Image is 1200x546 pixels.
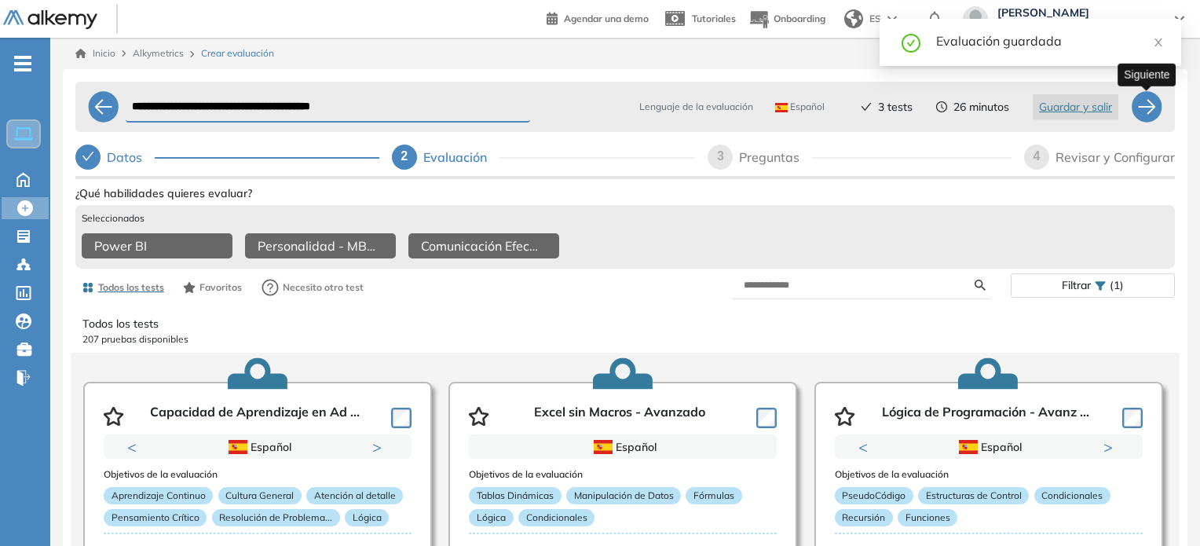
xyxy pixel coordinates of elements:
p: Capacidad de Aprendizaje en Ad ... [150,405,360,428]
img: Logo [3,10,97,30]
p: Resolución de Problema... [212,509,340,526]
p: Todos los tests [82,316,1168,332]
span: Necesito otro test [283,280,364,295]
button: Onboarding [748,2,825,36]
p: Recursión [835,509,893,526]
img: world [844,9,863,28]
button: Previous [127,439,143,455]
span: Personalidad - MBTI [258,236,377,255]
a: Inicio [75,46,115,60]
button: Necesito otro test [254,272,371,303]
img: ESP [229,440,247,454]
p: Condicionales [518,509,595,526]
span: 2 [401,149,408,163]
div: Español [159,438,357,456]
div: Español [525,438,722,456]
a: Agendar una demo [547,8,649,27]
span: Alkymetrics [133,47,184,59]
span: Tutoriales [692,13,736,24]
button: Guardar y salir [1033,94,1118,119]
span: Crear evaluación [201,46,274,60]
div: Revisar y Configurar [1055,145,1175,170]
span: Filtrar [1062,274,1091,297]
span: close [1153,37,1164,48]
p: Fórmulas [686,487,741,504]
img: ESP [959,440,978,454]
div: 4Revisar y Configurar [1024,145,1175,170]
span: [PERSON_NAME] [997,6,1159,19]
p: Lógica de Programación - Avanz ... [882,405,1089,428]
button: Previous [858,439,874,455]
div: Preguntas [739,145,812,170]
div: Datos [107,145,155,170]
span: Lenguaje de la evaluación [639,100,753,114]
h3: Objetivos de la evaluación [104,469,412,480]
span: Guardar y salir [1039,98,1112,115]
span: check-circle [902,31,920,53]
span: Todos los tests [98,280,164,295]
p: Excel sin Macros - Avanzado [534,405,705,428]
p: Aprendizaje Continuo [104,487,213,504]
div: Evaluación guardada [936,31,1162,50]
span: 4 [1034,149,1041,163]
img: ESP [775,103,788,112]
i: - [14,62,31,65]
button: Next [372,439,388,455]
button: Favoritos [177,274,248,301]
h3: Objetivos de la evaluación [835,469,1143,480]
span: Power BI [94,236,147,255]
span: Español [775,101,825,113]
span: ES [869,12,881,26]
div: 2Evaluación [392,145,696,170]
p: 207 pruebas disponibles [82,332,1168,346]
img: arrow [887,16,897,22]
span: Onboarding [774,13,825,24]
p: Tablas Dinámicas [469,487,561,504]
p: Funciones [898,509,957,526]
span: (1) [1110,274,1124,297]
span: Comunicación Efectiva [421,236,540,255]
button: Next [1103,439,1119,455]
span: clock-circle [936,101,947,112]
span: ¿Qué habilidades quieres evaluar? [75,185,252,202]
p: PseudoCódigo [835,487,913,504]
p: Cultura General [218,487,302,504]
p: Pensamiento Crítico [104,509,207,526]
h3: Objetivos de la evaluación [469,469,777,480]
span: check [82,150,94,163]
span: 26 minutos [953,99,1009,115]
button: 1 [970,460,989,462]
div: 3Preguntas [708,145,1012,170]
p: Condicionales [1034,487,1110,504]
button: 2 [995,460,1008,462]
span: Seleccionados [82,211,145,225]
div: Español [891,438,1088,456]
span: 3 tests [878,99,913,115]
div: Evaluación [423,145,499,170]
p: Estructuras de Control [918,487,1029,504]
span: check [861,101,872,112]
p: Manipulación de Datos [566,487,681,504]
p: Siguiente [1124,66,1169,82]
span: 3 [717,149,724,163]
p: Lógica [345,509,389,526]
span: Agendar una demo [564,13,649,24]
div: Datos [75,145,379,170]
img: ESP [594,440,613,454]
p: Lógica [469,509,513,526]
p: Atención al detalle [306,487,403,504]
button: 2 [264,460,276,462]
button: Todos los tests [75,274,170,301]
span: Favoritos [199,280,242,295]
button: 1 [239,460,258,462]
